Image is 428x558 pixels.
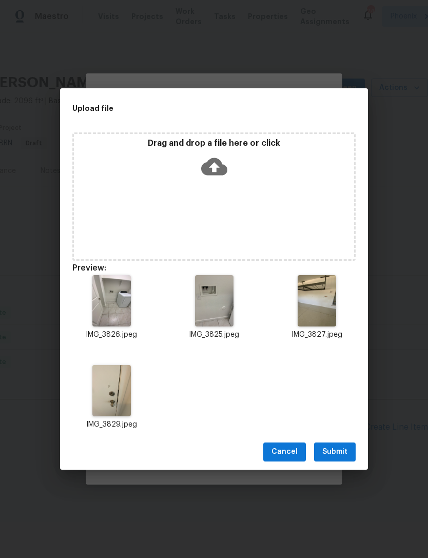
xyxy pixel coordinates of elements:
img: 9k= [92,275,131,326]
img: 2Q== [92,365,131,416]
button: Submit [314,442,356,461]
p: IMG_3826.jpeg [72,330,150,340]
img: 2Q== [298,275,336,326]
img: Z [195,275,234,326]
span: Cancel [271,446,298,458]
p: Drag and drop a file here or click [74,138,354,149]
p: IMG_3829.jpeg [72,419,150,430]
span: Submit [322,446,347,458]
p: IMG_3825.jpeg [175,330,253,340]
h2: Upload file [72,103,309,114]
button: Cancel [263,442,306,461]
p: IMG_3827.jpeg [278,330,356,340]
